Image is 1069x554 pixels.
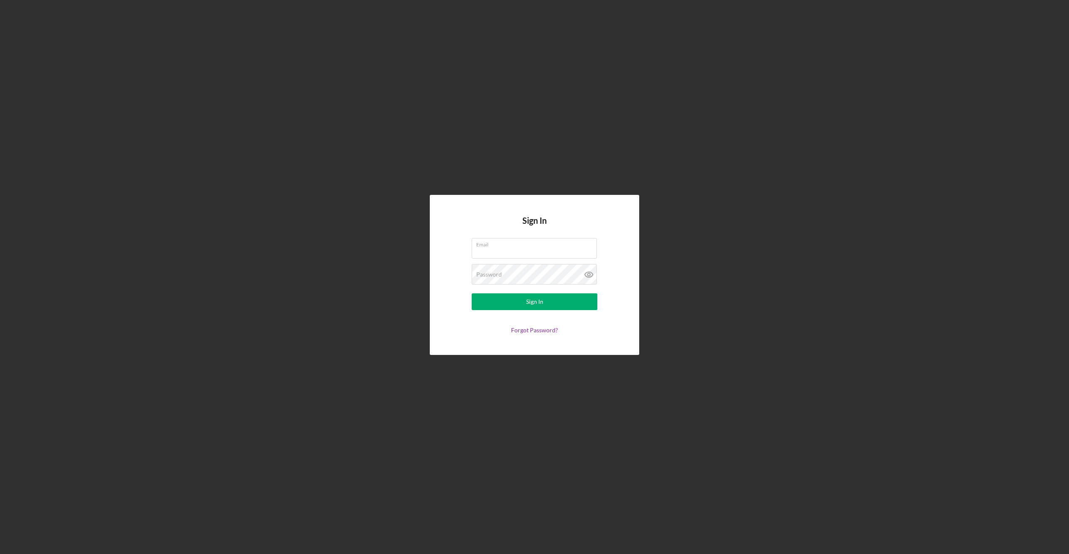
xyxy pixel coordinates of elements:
[476,238,597,248] label: Email
[476,271,502,278] label: Password
[511,326,558,334] a: Forgot Password?
[526,293,543,310] div: Sign In
[472,293,597,310] button: Sign In
[522,216,547,238] h4: Sign In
